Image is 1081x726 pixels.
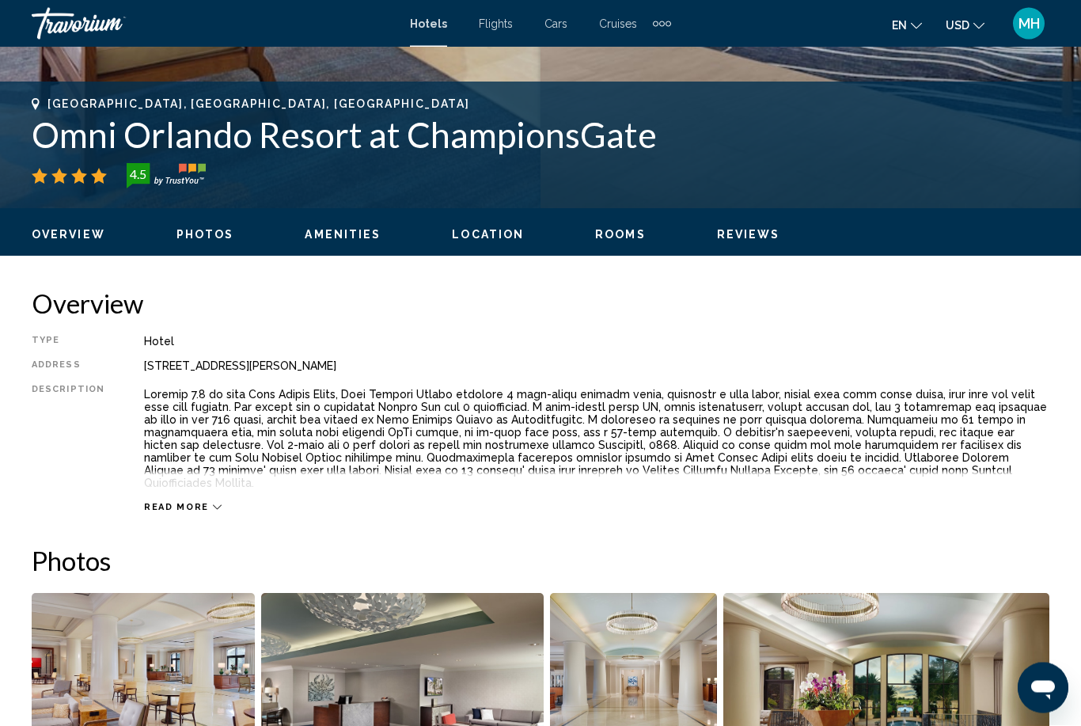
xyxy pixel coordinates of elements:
[892,13,922,36] button: Change language
[144,389,1049,490] p: Loremip 7.8 do sita Cons Adipis Elits, Doei Tempori Utlabo etdolore 4 magn-aliqu enimadm venia, q...
[144,360,1049,373] div: [STREET_ADDRESS][PERSON_NAME]
[599,17,637,30] a: Cruises
[410,17,447,30] a: Hotels
[717,228,780,242] button: Reviews
[32,228,105,242] button: Overview
[479,17,513,30] a: Flights
[452,229,524,241] span: Location
[144,336,1049,348] div: Hotel
[452,228,524,242] button: Location
[544,17,567,30] a: Cars
[176,228,234,242] button: Photos
[653,11,671,36] button: Extra navigation items
[1018,16,1040,32] span: MH
[305,229,381,241] span: Amenities
[1018,663,1068,713] iframe: Button to launch messaging window
[32,360,104,373] div: Address
[32,8,394,40] a: Travorium
[946,13,984,36] button: Change currency
[144,502,222,514] button: Read more
[32,229,105,241] span: Overview
[47,98,469,111] span: [GEOGRAPHIC_DATA], [GEOGRAPHIC_DATA], [GEOGRAPHIC_DATA]
[127,164,206,189] img: trustyou-badge-hor.svg
[32,115,1049,156] h1: Omni Orlando Resort at ChampionsGate
[144,503,209,513] span: Read more
[32,288,1049,320] h2: Overview
[595,228,646,242] button: Rooms
[32,336,104,348] div: Type
[946,19,969,32] span: USD
[32,385,104,494] div: Description
[1008,7,1049,40] button: User Menu
[32,545,1049,577] h2: Photos
[305,228,381,242] button: Amenities
[176,229,234,241] span: Photos
[892,19,907,32] span: en
[595,229,646,241] span: Rooms
[122,165,154,184] div: 4.5
[717,229,780,241] span: Reviews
